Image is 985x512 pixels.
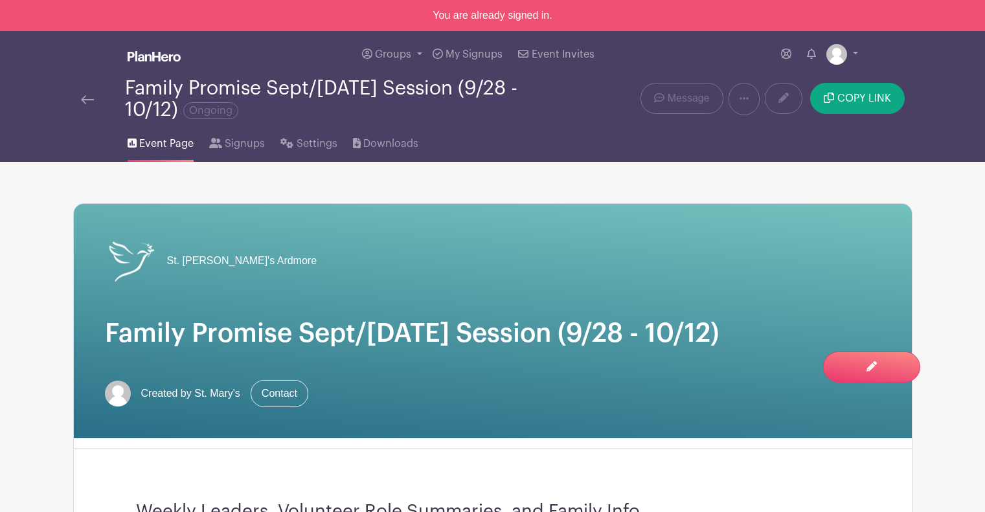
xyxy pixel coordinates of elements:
img: default-ce2991bfa6775e67f084385cd625a349d9dcbb7a52a09fb2fda1e96e2d18dcdb.png [105,381,131,406]
a: Downloads [353,120,418,162]
a: Signups [209,120,265,162]
span: Ongoing [183,102,238,119]
span: Event Page [139,136,194,151]
h1: Family Promise Sept/[DATE] Session (9/28 - 10/12) [105,318,881,349]
span: Signups [225,136,265,151]
span: COPY LINK [837,93,891,104]
img: logo_white-6c42ec7e38ccf1d336a20a19083b03d10ae64f83f12c07503d8b9e83406b4c7d.svg [128,51,181,61]
a: Event Invites [513,31,599,78]
div: Family Promise Sept/[DATE] Session (9/28 - 10/12) [125,78,545,120]
span: Groups [375,49,411,60]
span: Message [668,91,710,106]
span: Downloads [363,136,418,151]
a: Message [640,83,723,114]
img: St_Marys_Logo_White.png [105,235,157,287]
button: COPY LINK [810,83,904,114]
span: My Signups [446,49,503,60]
span: St. [PERSON_NAME]'s Ardmore [167,253,317,269]
a: Groups [357,31,427,78]
img: default-ce2991bfa6775e67f084385cd625a349d9dcbb7a52a09fb2fda1e96e2d18dcdb.png [826,44,847,65]
span: Settings [297,136,337,151]
span: Event Invites [532,49,594,60]
span: Created by St. Mary's [141,386,240,401]
a: My Signups [427,31,508,78]
img: back-arrow-29a5d9b10d5bd6ae65dc969a981735edf675c4d7a1fe02e03b50dbd4ba3cdb55.svg [81,95,94,104]
a: Settings [280,120,337,162]
a: Event Page [128,120,194,162]
a: Contact [251,380,308,407]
